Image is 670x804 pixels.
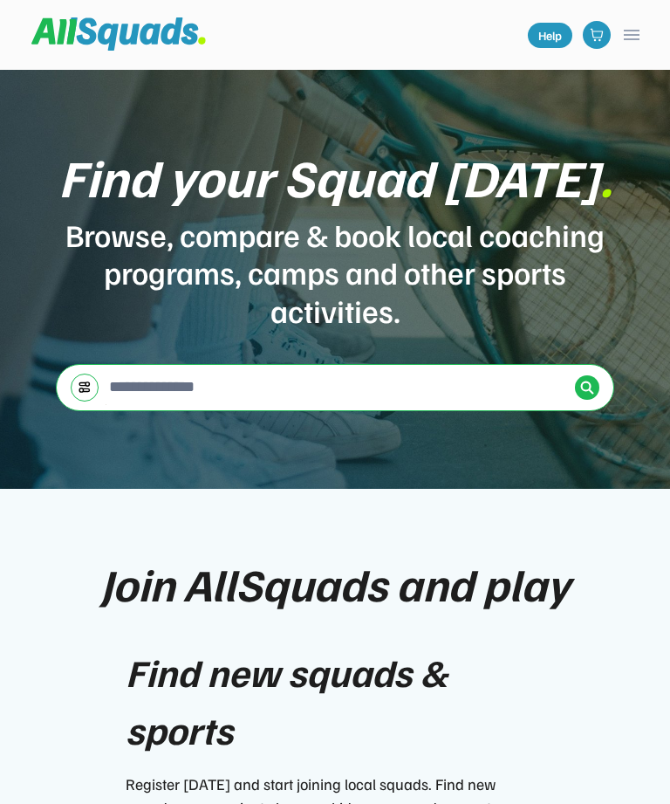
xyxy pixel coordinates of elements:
[56,216,614,329] div: Browse, compare & book local coaching programs, camps and other sports activities.
[100,559,570,608] div: Join AllSquads and play
[590,28,604,42] img: shopping-cart-01%20%281%29.svg
[599,143,612,210] font: .
[58,148,612,205] div: Find your Squad [DATE]
[78,381,92,394] img: settings-03.svg
[126,643,544,759] div: Find new squads & sports
[621,24,642,45] button: menu
[528,23,572,48] a: Help
[31,17,206,51] img: Squad%20Logo.svg
[580,381,594,395] img: Icon%20%2838%29.svg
